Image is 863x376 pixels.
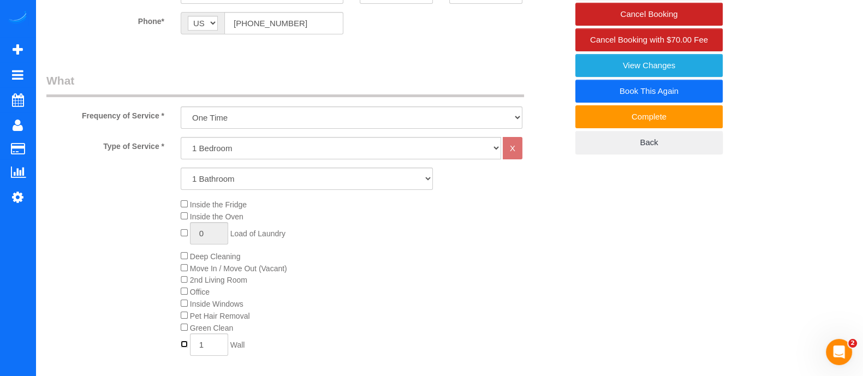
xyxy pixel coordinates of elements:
[190,324,233,332] span: Green Clean
[190,264,287,273] span: Move In / Move Out (Vacant)
[7,11,28,26] img: Automaid Logo
[190,252,241,261] span: Deep Cleaning
[190,312,250,320] span: Pet Hair Removal
[38,106,172,121] label: Frequency of Service *
[224,12,343,34] input: Phone*
[230,229,285,238] span: Load of Laundry
[826,339,852,365] iframe: Intercom live chat
[575,28,723,51] a: Cancel Booking with $70.00 Fee
[575,105,723,128] a: Complete
[848,339,857,348] span: 2
[190,200,247,209] span: Inside the Fridge
[46,73,524,97] legend: What
[575,3,723,26] a: Cancel Booking
[575,54,723,77] a: View Changes
[575,80,723,103] a: Book This Again
[575,131,723,154] a: Back
[190,288,210,296] span: Office
[38,12,172,27] label: Phone*
[590,35,708,44] span: Cancel Booking with $70.00 Fee
[190,276,247,284] span: 2nd Living Room
[190,212,243,221] span: Inside the Oven
[230,341,245,349] span: Wall
[190,300,243,308] span: Inside Windows
[38,137,172,152] label: Type of Service *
